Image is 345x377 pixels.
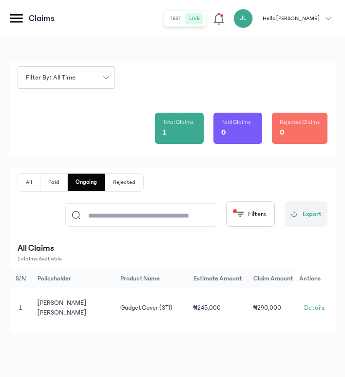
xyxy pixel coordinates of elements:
th: Estimate Amount [188,269,248,288]
p: 0 [280,126,284,138]
td: ₦245,000 [188,288,248,328]
div: JL [233,9,253,28]
td: ₦290,000 [248,288,299,328]
button: Ongoing [68,174,105,191]
th: Claim Amount [248,269,299,288]
th: Actions [293,269,335,288]
p: Total Claims [163,119,193,126]
span: [PERSON_NAME] [PERSON_NAME] [38,299,87,316]
button: Filter by: all time [18,66,115,89]
button: Filters [226,201,275,227]
p: 0 [221,126,226,138]
p: Claims [29,12,55,25]
button: test [166,13,185,24]
p: 1 [163,126,167,138]
button: All [18,174,40,191]
p: All Claims [18,241,327,255]
p: Rejected Claims [280,119,320,126]
button: Rejected [105,174,143,191]
th: Policyholder [32,269,115,288]
th: Product Name [115,269,188,288]
span: 1 [19,304,22,311]
span: Filter by: all time [20,73,81,83]
p: 1 claims Available [18,255,327,263]
span: Details [304,303,325,313]
p: Hello [PERSON_NAME] [263,15,320,22]
a: Details [299,300,329,316]
p: Paid Claims [221,119,250,126]
button: Paid [40,174,68,191]
button: live [185,13,204,24]
span: Export [303,209,322,219]
td: Gadget Cover (STI) [115,288,188,328]
button: Export [285,201,327,227]
button: JLHello [PERSON_NAME] [233,9,337,28]
th: S/N [10,269,32,288]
